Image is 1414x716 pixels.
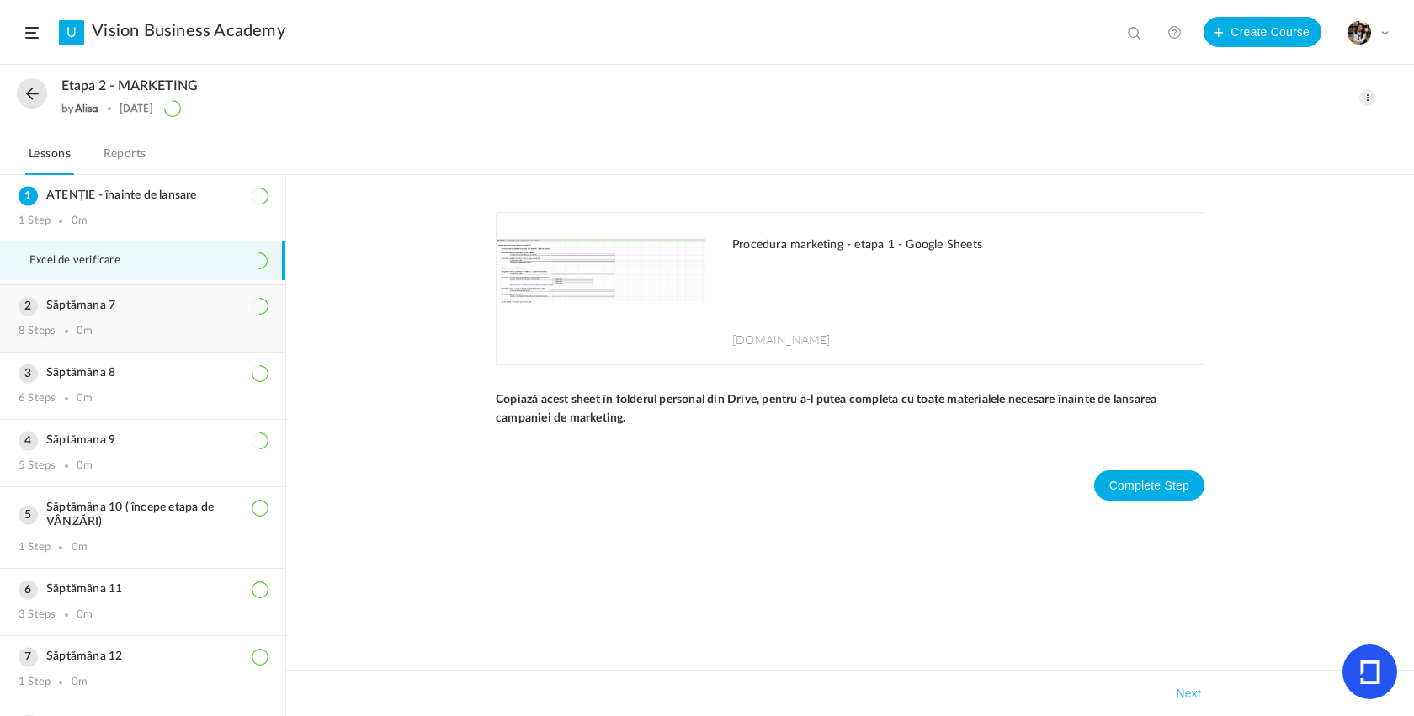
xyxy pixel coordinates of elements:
strong: Copiază acest sheet în folderul personal din Drive, pentru a-l putea completa cu toate materialel... [496,394,1160,424]
a: Lessons [25,143,74,175]
div: 8 Steps [19,325,56,338]
div: 1 Step [19,541,50,554]
h3: Săptămâna 10 ( începe etapa de VÂNZĂRI) [19,501,267,529]
div: by [61,103,98,114]
a: Reports [100,143,150,175]
h3: Săptămana 9 [19,433,267,448]
div: 0m [72,215,88,228]
h3: Săptămâna 8 [19,366,267,380]
div: 5 Steps [19,459,56,473]
h3: ATENȚIE - înainte de lansare [19,188,267,203]
div: [DATE] [120,103,153,114]
h1: Procedura marketing - etapa 1 - Google Sheets [732,238,1187,252]
span: Etapa 2 - MARKETING [61,78,198,94]
div: 0m [77,325,93,338]
span: [DOMAIN_NAME] [732,331,831,347]
a: Procedura marketing - etapa 1 - Google Sheets [DOMAIN_NAME] [497,213,1204,364]
img: tempimagehs7pti.png [1348,21,1371,45]
h3: Săptămana 7 [19,299,267,313]
div: 0m [72,676,88,689]
div: 1 Step [19,215,50,228]
a: Alisa [75,102,99,114]
button: Complete Step [1094,470,1204,501]
div: 1 Step [19,676,50,689]
button: Create Course [1204,17,1321,47]
img: AHkbwyKLrBZVYrJU0qx1BkLdfshmNZ4SFLsr23Eg6hikH8Y0idLw7Fc225bit_mOVUacyzmAEO3ghWMAq98v4UacTQOcm5ltc... [497,213,705,364]
div: 0m [77,392,93,406]
div: 3 Steps [19,608,56,622]
div: 6 Steps [19,392,56,406]
button: Next [1172,683,1204,703]
a: U [59,20,84,45]
div: 0m [77,459,93,473]
span: Excel de verificare [29,254,141,268]
a: Vision Business Academy [92,21,285,41]
h3: Săptămâna 11 [19,582,267,597]
div: 0m [77,608,93,622]
h3: Săptămâna 12 [19,650,267,664]
div: 0m [72,541,88,554]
